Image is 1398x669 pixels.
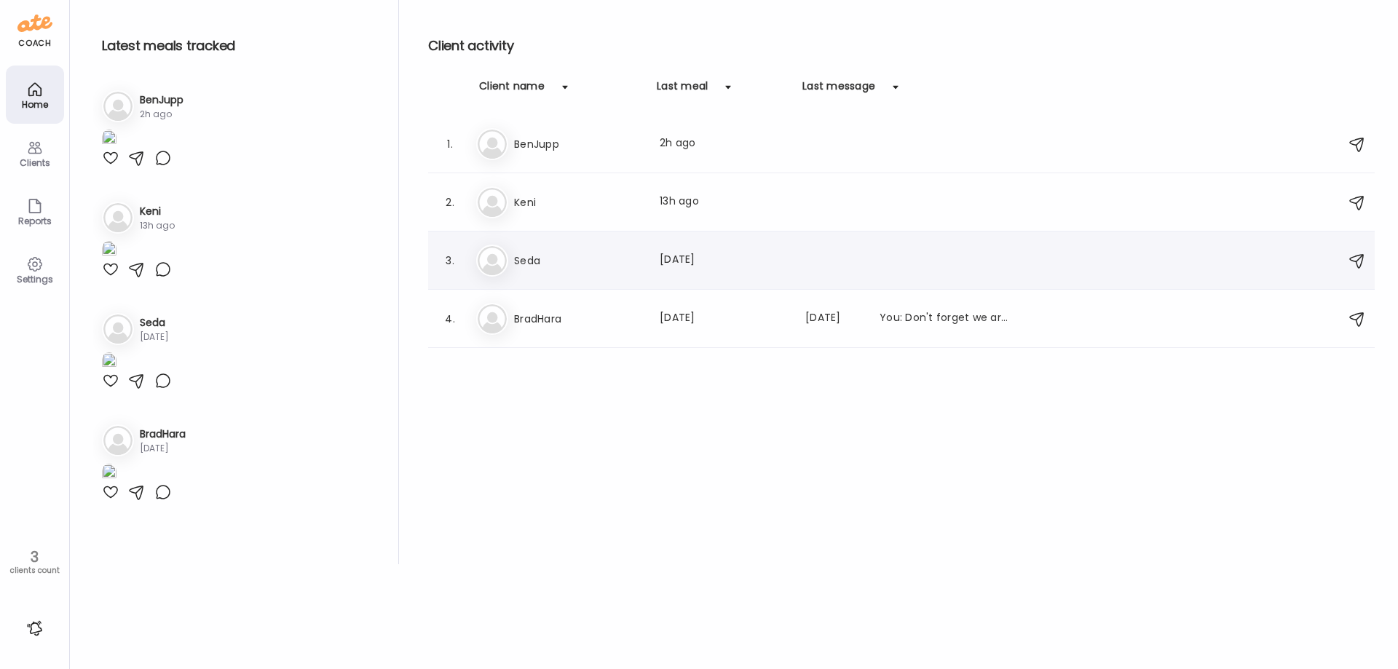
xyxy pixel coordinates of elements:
div: [DATE] [140,442,186,455]
div: [DATE] [140,330,169,344]
h3: BenJupp [140,92,183,108]
div: 2. [441,194,459,211]
img: bg-avatar-default.svg [103,426,133,455]
h2: Client activity [428,35,1375,57]
div: 13h ago [660,194,788,211]
h2: Latest meals tracked [102,35,375,57]
div: coach [18,37,51,50]
h3: Seda [140,315,169,330]
div: Clients [9,158,61,167]
img: images%2FN21lRKqjfMdOCgX9JykITk4PX472%2F3Vyj6SkZyBx9eA3cQhd7%2FnscFk2UCe0bVClRJHNDB_1080 [102,352,116,372]
div: 2h ago [140,108,183,121]
div: 13h ago [140,219,175,232]
div: Settings [9,274,61,284]
div: 4. [441,310,459,328]
h3: BradHara [514,310,642,328]
h3: Seda [514,252,642,269]
h3: BradHara [140,427,186,442]
h3: BenJupp [514,135,642,153]
img: bg-avatar-default.svg [103,314,133,344]
div: Last meal [657,79,708,102]
div: You: Don't forget we are REDUCING tracking! Try to only track 1-2 days a week at most, or none at... [880,310,1008,328]
img: bg-avatar-default.svg [478,188,507,217]
img: bg-avatar-default.svg [478,246,507,275]
img: bg-avatar-default.svg [103,92,133,121]
img: bg-avatar-default.svg [478,130,507,159]
div: [DATE] [660,310,788,328]
div: 3. [441,252,459,269]
div: Client name [479,79,545,102]
img: images%2F9FN57vT2oqRbZS02umJcrbHD5CE2%2Fjcb3AYXQzmHxH6OUjuqc%2FTS3xVSpqaGcKepTK00IO_1080 [102,241,116,261]
div: [DATE] [660,252,788,269]
div: Home [9,100,61,109]
div: Reports [9,216,61,226]
div: 3 [5,548,64,566]
h3: Keni [140,204,175,219]
img: images%2FMuVQipAAMbfdB1vQ7FWdJfUfTyR2%2FeXBbKNDQTQHMBHF9mjzr%2F26uFaE9ZI4HpIugubD9K_1080 [102,464,116,483]
h3: Keni [514,194,642,211]
div: 1. [441,135,459,153]
img: ate [17,12,52,35]
div: Last message [802,79,875,102]
img: images%2FHVcAe8IYoJNGVG2ZERacUZstUY53%2FciqFTkqkE1xY7rn8d7so%2FNfX2c10yVB5N3RCDkUPQ_1080 [102,130,116,149]
img: bg-avatar-default.svg [478,304,507,333]
img: bg-avatar-default.svg [103,203,133,232]
div: clients count [5,566,64,576]
div: [DATE] [805,310,862,328]
div: 2h ago [660,135,788,153]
